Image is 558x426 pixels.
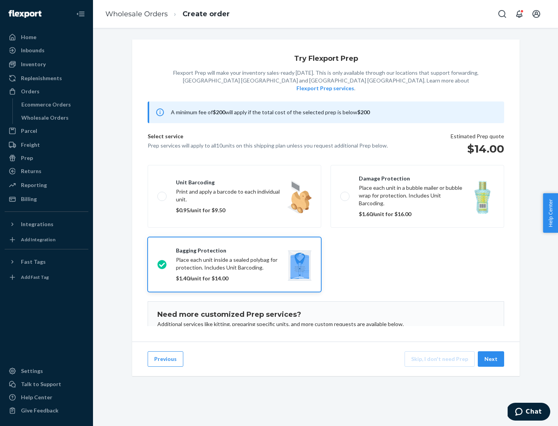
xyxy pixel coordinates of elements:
p: Flexport Prep will make your inventory sales-ready [DATE]. This is only available through our loc... [173,69,479,92]
div: Integrations [21,220,53,228]
div: Reporting [21,181,47,189]
div: Replenishments [21,74,62,82]
button: Flexport Prep services [296,84,354,92]
p: Select service [148,132,388,142]
a: Wholesale Orders [105,10,168,18]
div: Home [21,33,36,41]
a: Reporting [5,179,88,191]
button: Open Search Box [494,6,510,22]
a: Ecommerce Orders [17,98,89,111]
a: Settings [5,365,88,377]
b: $200 [213,109,225,115]
a: Inventory [5,58,88,70]
div: Ecommerce Orders [21,101,71,108]
button: Give Feedback [5,404,88,417]
ol: breadcrumbs [99,3,236,26]
div: Fast Tags [21,258,46,266]
button: Skip, I don't need Prep [405,351,475,367]
button: Open notifications [511,6,527,22]
div: Inbounds [21,46,45,54]
div: Returns [21,167,41,175]
a: Billing [5,193,88,205]
div: Orders [21,88,40,95]
span: A minimum fee of will apply if the total cost of the selected prep is below [171,109,370,115]
a: Parcel [5,125,88,137]
a: Add Fast Tag [5,271,88,283]
h1: Need more customized Prep services? [157,311,494,319]
button: Previous [148,351,183,367]
div: Talk to Support [21,380,61,388]
p: Additional services like kitting, preparing specific units, and more custom requests are availabl... [157,320,494,328]
div: Billing [21,195,37,203]
a: Freight [5,139,88,151]
iframe: Opens a widget where you can chat to one of our agents [508,403,550,422]
div: Freight [21,141,40,149]
div: Prep [21,154,33,162]
a: Prep [5,152,88,164]
a: Replenishments [5,72,88,84]
a: Help Center [5,391,88,404]
a: Add Integration [5,234,88,246]
button: Help Center [543,193,558,233]
h1: Try Flexport Prep [294,55,358,63]
div: Add Integration [21,236,55,243]
a: Orders [5,85,88,98]
div: Parcel [21,127,37,135]
button: Next [478,351,504,367]
button: Fast Tags [5,256,88,268]
a: Wholesale Orders [17,112,89,124]
a: Returns [5,165,88,177]
a: Inbounds [5,44,88,57]
div: Add Fast Tag [21,274,49,280]
h1: $14.00 [451,142,504,156]
div: Settings [21,367,43,375]
button: Integrations [5,218,88,230]
b: $200 [357,109,370,115]
a: Create order [183,10,230,18]
div: Help Center [21,393,52,401]
div: Wholesale Orders [21,114,69,122]
button: Talk to Support [5,378,88,390]
p: Estimated Prep quote [451,132,504,140]
p: Prep services will apply to all 10 units on this shipping plan unless you request additional Prep... [148,142,388,149]
button: Close Navigation [73,6,88,22]
div: Inventory [21,60,46,68]
button: Open account menu [529,6,544,22]
div: Give Feedback [21,407,59,414]
img: Flexport logo [9,10,41,18]
a: Home [5,31,88,43]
